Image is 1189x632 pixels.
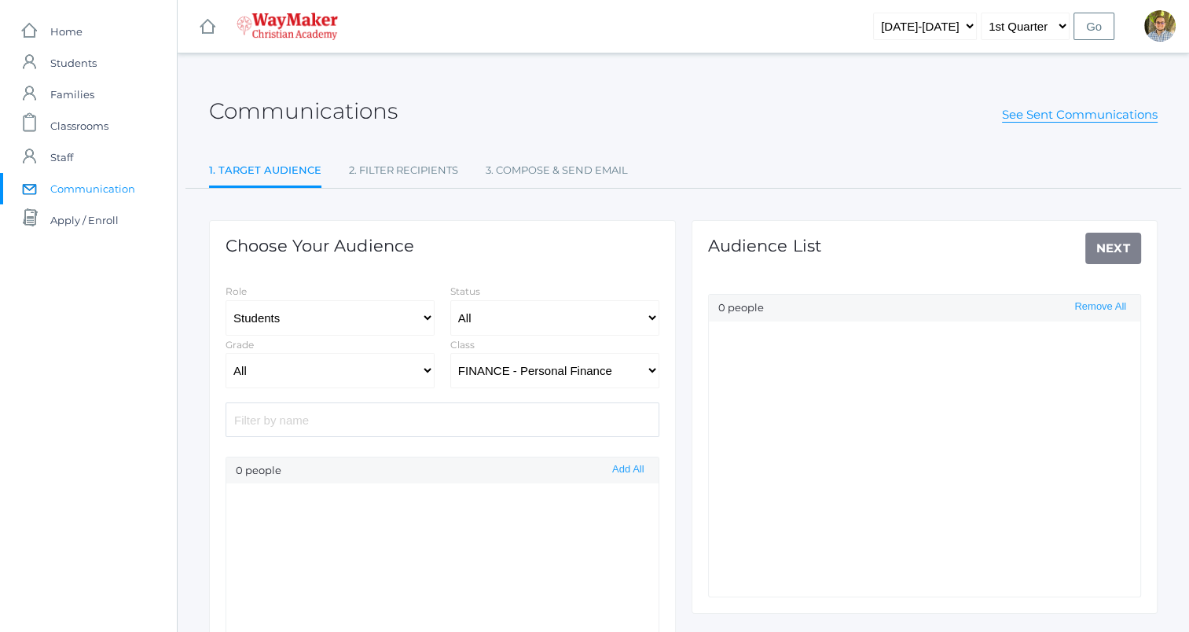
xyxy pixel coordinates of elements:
[50,79,94,110] span: Families
[226,237,414,255] h1: Choose Your Audience
[237,13,338,40] img: waymaker-logo-stack-white-1602f2b1af18da31a5905e9982d058868370996dac5278e84edea6dabf9a3315.png
[50,173,135,204] span: Communication
[226,402,659,436] input: Filter by name
[1144,10,1176,42] div: Kylen Braileanu
[209,155,321,189] a: 1. Target Audience
[50,141,73,173] span: Staff
[450,285,480,297] label: Status
[1073,13,1114,40] input: Go
[708,237,822,255] h1: Audience List
[486,155,628,186] a: 3. Compose & Send Email
[450,339,475,351] label: Class
[607,463,648,476] button: Add All
[349,155,458,186] a: 2. Filter Recipients
[50,16,83,47] span: Home
[209,99,398,123] h2: Communications
[50,47,97,79] span: Students
[226,457,659,484] div: 0 people
[226,339,254,351] label: Grade
[226,285,247,297] label: Role
[709,295,1141,322] div: 0 people
[50,110,108,141] span: Classrooms
[1002,107,1158,123] a: See Sent Communications
[50,204,119,236] span: Apply / Enroll
[1070,300,1131,314] button: Remove All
